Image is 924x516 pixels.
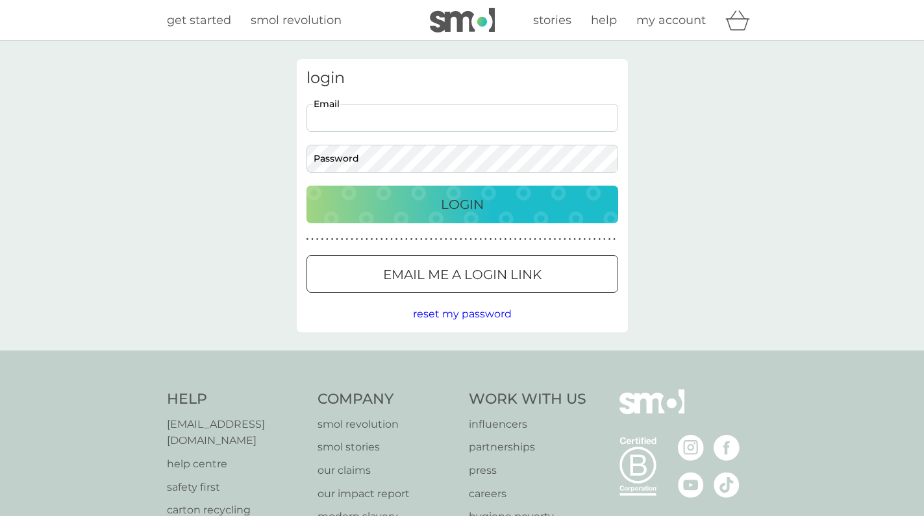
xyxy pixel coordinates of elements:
[524,236,527,243] p: ●
[360,236,363,243] p: ●
[400,236,403,243] p: ●
[479,236,482,243] p: ●
[636,11,706,30] a: my account
[306,186,618,223] button: Login
[494,236,497,243] p: ●
[386,236,388,243] p: ●
[593,236,596,243] p: ●
[318,439,456,456] a: smol stories
[306,69,618,88] h3: login
[484,236,487,243] p: ●
[714,472,740,498] img: visit the smol Tiktok page
[410,236,413,243] p: ●
[573,236,576,243] p: ●
[455,236,457,243] p: ●
[465,236,468,243] p: ●
[375,236,378,243] p: ●
[435,236,438,243] p: ●
[558,236,561,243] p: ●
[636,13,706,27] span: my account
[475,236,477,243] p: ●
[678,472,704,498] img: visit the smol Youtube page
[316,236,319,243] p: ●
[544,236,547,243] p: ●
[490,236,492,243] p: ●
[591,13,617,27] span: help
[613,236,616,243] p: ●
[413,306,512,323] button: reset my password
[318,416,456,433] a: smol revolution
[534,236,536,243] p: ●
[311,236,314,243] p: ●
[356,236,358,243] p: ●
[608,236,611,243] p: ●
[167,389,305,410] h4: Help
[326,236,329,243] p: ●
[430,236,432,243] p: ●
[549,236,551,243] p: ●
[509,236,512,243] p: ●
[533,13,571,27] span: stories
[415,236,418,243] p: ●
[251,13,342,27] span: smol revolution
[579,236,581,243] p: ●
[420,236,423,243] p: ●
[366,236,368,243] p: ●
[569,236,571,243] p: ●
[591,11,617,30] a: help
[390,236,393,243] p: ●
[584,236,586,243] p: ●
[469,236,472,243] p: ●
[514,236,517,243] p: ●
[167,11,231,30] a: get started
[321,236,323,243] p: ●
[469,439,586,456] a: partnerships
[331,236,334,243] p: ●
[469,389,586,410] h4: Work With Us
[564,236,566,243] p: ●
[413,308,512,320] span: reset my password
[714,435,740,461] img: visit the smol Facebook page
[469,485,586,502] a: careers
[519,236,521,243] p: ●
[505,236,507,243] p: ●
[499,236,502,243] p: ●
[588,236,591,243] p: ●
[554,236,556,243] p: ●
[318,389,456,410] h4: Company
[346,236,349,243] p: ●
[425,236,428,243] p: ●
[318,485,456,502] a: our impact report
[167,456,305,473] a: help centre
[440,236,442,243] p: ●
[383,264,542,285] p: Email me a login link
[167,416,305,449] a: [EMAIL_ADDRESS][DOMAIN_NAME]
[725,7,758,33] div: basket
[395,236,398,243] p: ●
[460,236,462,243] p: ●
[251,11,342,30] a: smol revolution
[450,236,453,243] p: ●
[341,236,343,243] p: ●
[381,236,383,243] p: ●
[619,389,684,434] img: smol
[469,416,586,433] a: influencers
[405,236,408,243] p: ●
[598,236,601,243] p: ●
[441,194,484,215] p: Login
[318,462,456,479] p: our claims
[469,462,586,479] a: press
[306,255,618,293] button: Email me a login link
[167,479,305,496] p: safety first
[167,13,231,27] span: get started
[445,236,447,243] p: ●
[533,11,571,30] a: stories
